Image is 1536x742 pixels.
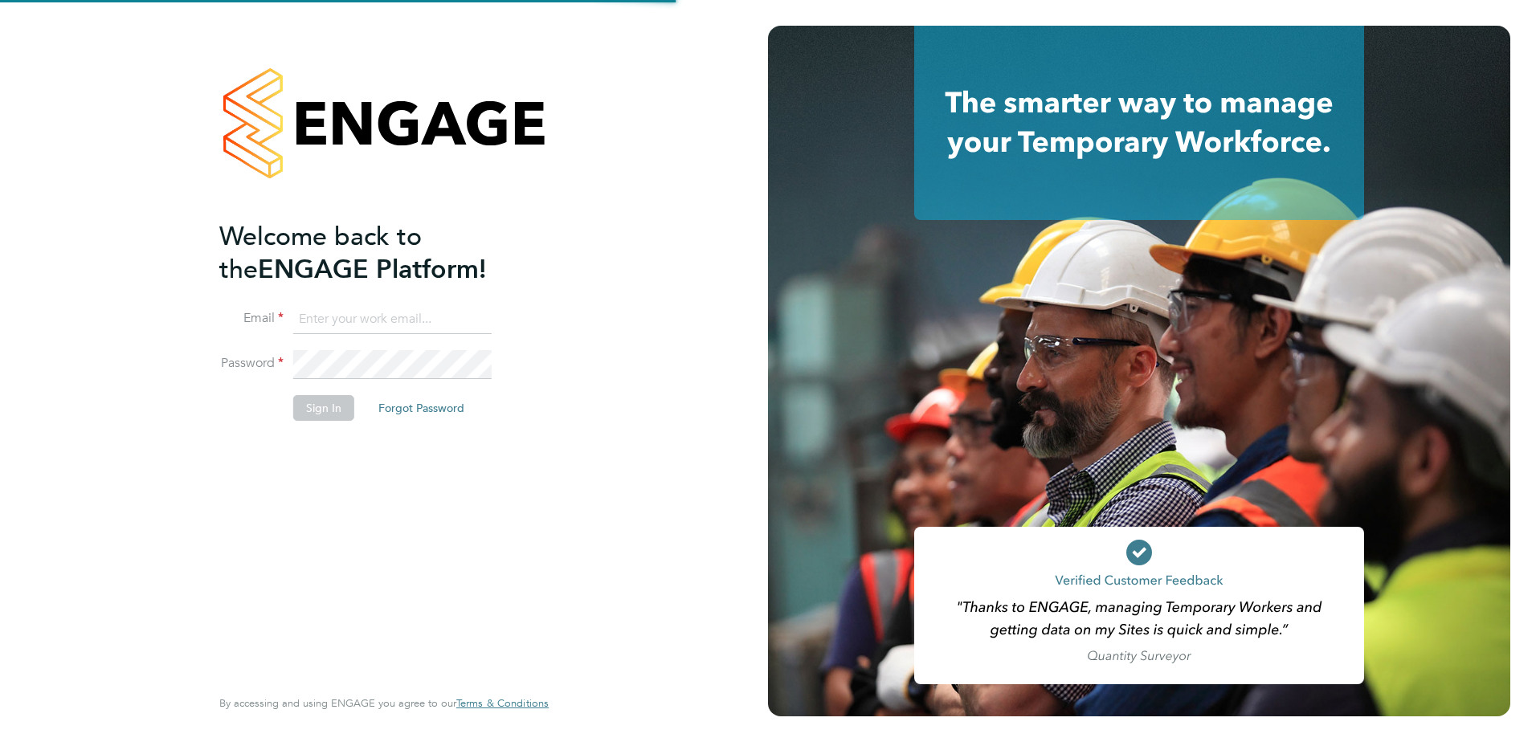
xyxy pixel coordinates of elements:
[456,697,549,710] a: Terms & Conditions
[293,305,492,334] input: Enter your work email...
[456,696,549,710] span: Terms & Conditions
[219,310,284,327] label: Email
[219,355,284,372] label: Password
[219,696,549,710] span: By accessing and using ENGAGE you agree to our
[219,221,422,285] span: Welcome back to the
[366,395,477,421] button: Forgot Password
[219,220,533,286] h2: ENGAGE Platform!
[293,395,354,421] button: Sign In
